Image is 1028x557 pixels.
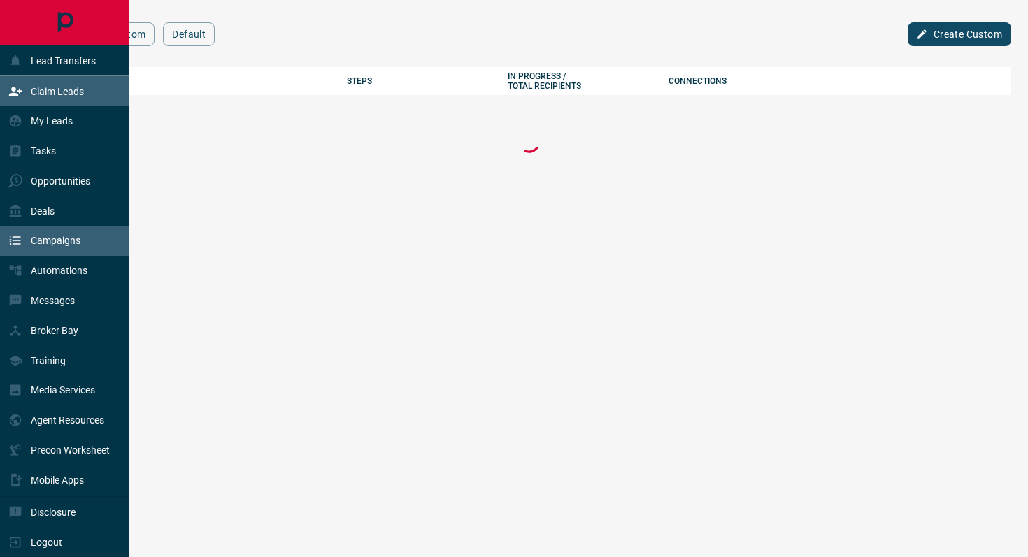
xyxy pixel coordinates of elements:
th: Steps [336,67,497,95]
th: Connections [658,67,819,95]
th: actions [818,67,1011,95]
button: Create Custom [908,22,1011,46]
th: In Progress / Total Recipients [497,67,658,95]
th: Campaign [48,67,336,95]
div: Loading [515,129,543,159]
button: Default [163,22,215,46]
